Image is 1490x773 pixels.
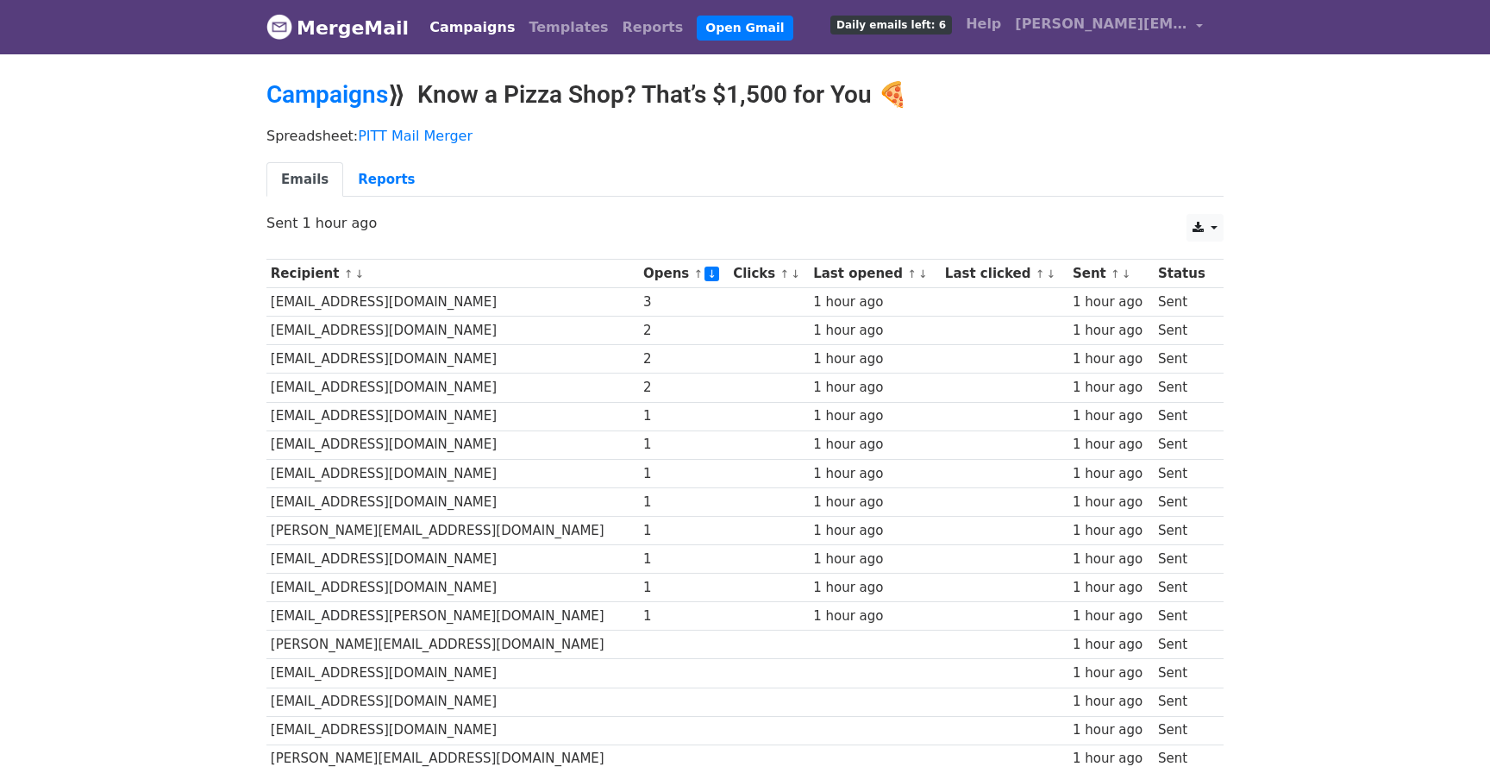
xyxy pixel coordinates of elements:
div: 1 hour ago [1073,378,1150,398]
div: 1 hour ago [813,349,936,369]
a: ↑ [907,267,917,280]
div: 1 hour ago [813,321,936,341]
a: ↑ [694,267,704,280]
td: Sent [1154,402,1214,430]
td: Sent [1154,688,1214,716]
div: 1 hour ago [813,606,936,626]
td: Sent [1154,574,1214,602]
div: 1 hour ago [813,464,936,484]
a: Campaigns [266,80,388,109]
td: [EMAIL_ADDRESS][DOMAIN_NAME] [266,716,639,745]
div: 1 hour ago [1073,321,1150,341]
a: Daily emails left: 6 [823,7,959,41]
div: 1 hour ago [1073,521,1150,541]
div: 1 hour ago [1073,635,1150,655]
td: Sent [1154,545,1214,574]
a: ↑ [344,267,354,280]
p: Sent 1 hour ago [266,214,1224,232]
td: Sent [1154,430,1214,459]
td: [PERSON_NAME][EMAIL_ADDRESS][DOMAIN_NAME] [266,631,639,659]
div: 1 hour ago [1073,406,1150,426]
div: 1 hour ago [1073,435,1150,455]
div: 1 hour ago [813,493,936,512]
td: [EMAIL_ADDRESS][DOMAIN_NAME] [266,459,639,487]
a: MergeMail [266,9,409,46]
td: [EMAIL_ADDRESS][DOMAIN_NAME] [266,345,639,374]
div: 1 hour ago [1073,292,1150,312]
a: ↓ [354,267,364,280]
td: Sent [1154,345,1214,374]
div: 1 hour ago [1073,720,1150,740]
td: Sent [1154,288,1214,317]
span: [PERSON_NAME][EMAIL_ADDRESS][PERSON_NAME][DOMAIN_NAME] [1015,14,1187,35]
div: 1 hour ago [1073,606,1150,626]
td: Sent [1154,602,1214,631]
a: PITT Mail Merger [358,128,473,144]
div: 1 hour ago [813,292,936,312]
td: [EMAIL_ADDRESS][DOMAIN_NAME] [266,574,639,602]
a: ↑ [779,267,789,280]
div: 1 hour ago [813,578,936,598]
td: Sent [1154,487,1214,516]
a: Reports [343,162,429,198]
td: [EMAIL_ADDRESS][DOMAIN_NAME] [266,545,639,574]
div: 1 hour ago [1073,663,1150,683]
td: [EMAIL_ADDRESS][DOMAIN_NAME] [266,288,639,317]
div: 1 [643,435,725,455]
img: MergeMail logo [266,14,292,40]
th: Status [1154,260,1214,288]
div: 1 hour ago [1073,464,1150,484]
a: ↓ [791,267,800,280]
td: [EMAIL_ADDRESS][DOMAIN_NAME] [266,430,639,459]
h2: ⟫ Know a Pizza Shop? That’s $1,500 for You 🍕 [266,80,1224,110]
div: 1 [643,406,725,426]
a: [PERSON_NAME][EMAIL_ADDRESS][PERSON_NAME][DOMAIN_NAME] [1008,7,1210,47]
div: 1 hour ago [1073,578,1150,598]
td: [EMAIL_ADDRESS][DOMAIN_NAME] [266,659,639,688]
p: Spreadsheet: [266,127,1224,145]
div: 1 hour ago [813,521,936,541]
th: Last opened [809,260,941,288]
td: Sent [1154,374,1214,402]
td: [EMAIL_ADDRESS][DOMAIN_NAME] [266,487,639,516]
div: 1 [643,493,725,512]
th: Opens [639,260,729,288]
div: 3 [643,292,725,312]
td: Sent [1154,459,1214,487]
div: 1 hour ago [813,550,936,569]
a: ↓ [1122,267,1131,280]
div: 1 [643,578,725,598]
th: Recipient [266,260,639,288]
div: 2 [643,321,725,341]
td: [EMAIL_ADDRESS][DOMAIN_NAME] [266,688,639,716]
div: 2 [643,349,725,369]
div: 1 hour ago [1073,349,1150,369]
td: Sent [1154,659,1214,688]
a: ↑ [1111,267,1120,280]
div: 1 [643,606,725,626]
div: 1 hour ago [813,378,936,398]
a: ↓ [704,267,719,281]
a: Reports [616,10,691,45]
a: ↓ [1046,267,1055,280]
div: 1 [643,521,725,541]
a: Help [959,7,1008,41]
a: Campaigns [423,10,522,45]
div: 1 hour ago [813,406,936,426]
th: Clicks [729,260,809,288]
div: 1 hour ago [1073,493,1150,512]
td: Sent [1154,631,1214,659]
a: Open Gmail [697,16,792,41]
div: 1 hour ago [1073,692,1150,712]
div: 1 [643,464,725,484]
div: 1 hour ago [1073,550,1150,569]
div: 2 [643,378,725,398]
td: [PERSON_NAME][EMAIL_ADDRESS][DOMAIN_NAME] [266,745,639,773]
td: Sent [1154,745,1214,773]
td: [EMAIL_ADDRESS][DOMAIN_NAME] [266,402,639,430]
span: Daily emails left: 6 [830,16,952,35]
td: Sent [1154,716,1214,745]
a: Emails [266,162,343,198]
td: Sent [1154,516,1214,544]
a: ↓ [918,267,928,280]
